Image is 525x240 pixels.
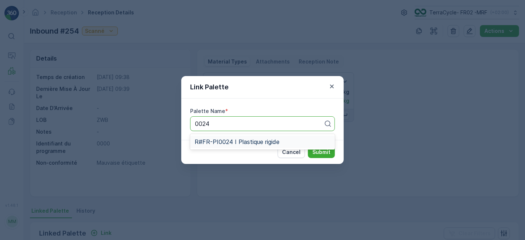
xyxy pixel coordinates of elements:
p: Link Palette [190,82,229,92]
button: Submit [308,146,335,158]
button: Cancel [278,146,305,158]
p: Submit [312,148,330,156]
label: Palette Name [190,108,225,114]
p: Cancel [282,148,301,156]
span: R#FR-PI0024 I Plastique rigide [195,138,279,145]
